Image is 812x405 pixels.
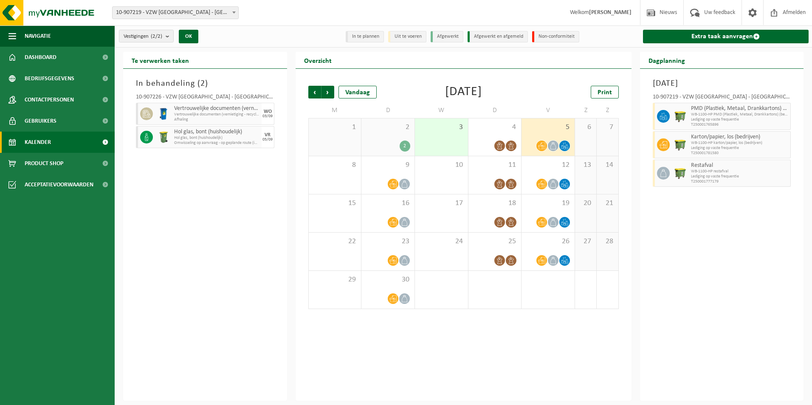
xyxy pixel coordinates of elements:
img: WB-0240-HPE-GN-50 [157,131,170,143]
td: D [361,103,415,118]
div: [DATE] [445,86,482,98]
div: 10-907226 - VZW [GEOGRAPHIC_DATA] - [GEOGRAPHIC_DATA] [136,94,274,103]
a: Extra taak aanvragen [643,30,809,43]
span: Afhaling [174,117,259,122]
strong: [PERSON_NAME] [589,9,632,16]
span: 15 [313,199,357,208]
span: 4 [473,123,517,132]
span: Omwisseling op aanvraag - op geplande route (incl. verwerking) [174,141,259,146]
span: T250001765896 [691,122,789,127]
span: Karton/papier, los (bedrijven) [691,134,789,141]
span: 2 [200,79,205,88]
img: WB-0240-HPE-BE-09 [157,107,170,120]
span: 1 [313,123,357,132]
td: D [468,103,522,118]
span: T250001777179 [691,179,789,184]
span: Vertrouwelijke documenten (vernietiging - recyclage) [174,105,259,112]
li: In te plannen [346,31,384,42]
span: 17 [419,199,464,208]
span: 7 [601,123,614,132]
span: 2 [366,123,410,132]
span: T250001781580 [691,151,789,156]
span: Acceptatievoorwaarden [25,174,93,195]
h2: Overzicht [296,52,340,68]
span: 22 [313,237,357,246]
span: Volgende [321,86,334,98]
span: PMD (Plastiek, Metaal, Drankkartons) (bedrijven) [691,105,789,112]
span: Product Shop [25,153,63,174]
span: Contactpersonen [25,89,74,110]
span: 20 [579,199,592,208]
div: VR [265,132,271,138]
span: Vorige [308,86,321,98]
span: 26 [526,237,570,246]
span: 16 [366,199,410,208]
span: 13 [579,160,592,170]
span: 9 [366,160,410,170]
span: WB-1100-HP restafval [691,169,789,174]
span: 23 [366,237,410,246]
span: 29 [313,275,357,284]
span: 3 [419,123,464,132]
span: Restafval [691,162,789,169]
span: Print [598,89,612,96]
span: 21 [601,199,614,208]
span: Vertrouwelijke documenten (vernietiging - recyclage) [174,112,259,117]
count: (2/2) [151,34,162,39]
span: Hol glas, bont (huishoudelijk) [174,135,259,141]
span: 25 [473,237,517,246]
span: Lediging op vaste frequentie [691,146,789,151]
div: 10-907219 - VZW [GEOGRAPHIC_DATA] - [GEOGRAPHIC_DATA] [653,94,791,103]
span: WB-1100-HP PMD (Plastiek, Metaal, Drankkartons) (bedrijven) [691,112,789,117]
div: 03/09 [262,114,273,118]
span: 27 [579,237,592,246]
span: Hol glas, bont (huishoudelijk) [174,129,259,135]
li: Non-conformiteit [532,31,579,42]
span: Vestigingen [124,30,162,43]
h2: Dagplanning [640,52,694,68]
span: 10 [419,160,464,170]
span: Kalender [25,132,51,153]
td: Z [575,103,597,118]
span: 18 [473,199,517,208]
button: OK [179,30,198,43]
li: Afgewerkt en afgemeld [468,31,528,42]
td: W [415,103,468,118]
h3: In behandeling ( ) [136,77,274,90]
span: Gebruikers [25,110,56,132]
li: Afgewerkt [431,31,463,42]
span: 30 [366,275,410,284]
span: 10-907219 - VZW SINT-LIEVENSPOORT - GENT [113,7,238,19]
span: Dashboard [25,47,56,68]
a: Print [591,86,619,98]
span: 6 [579,123,592,132]
span: 10-907219 - VZW SINT-LIEVENSPOORT - GENT [112,6,239,19]
span: Lediging op vaste frequentie [691,117,789,122]
div: WO [264,109,272,114]
span: 8 [313,160,357,170]
span: 24 [419,237,464,246]
span: 5 [526,123,570,132]
h3: [DATE] [653,77,791,90]
span: 12 [526,160,570,170]
h2: Te verwerken taken [123,52,197,68]
img: WB-1100-HPE-GN-51 [674,167,687,180]
div: 05/09 [262,138,273,142]
img: WB-1100-HPE-GN-51 [674,138,687,151]
span: 14 [601,160,614,170]
div: Vandaag [338,86,377,98]
li: Uit te voeren [388,31,426,42]
span: 28 [601,237,614,246]
img: WB-1100-HPE-GN-51 [674,110,687,123]
span: WB-1100-HP karton/papier, los (bedrijven) [691,141,789,146]
td: V [522,103,575,118]
span: 19 [526,199,570,208]
span: Navigatie [25,25,51,47]
span: 11 [473,160,517,170]
div: 2 [400,141,410,152]
span: Lediging op vaste frequentie [691,174,789,179]
span: Bedrijfsgegevens [25,68,74,89]
button: Vestigingen(2/2) [119,30,174,42]
td: M [308,103,362,118]
td: Z [597,103,618,118]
